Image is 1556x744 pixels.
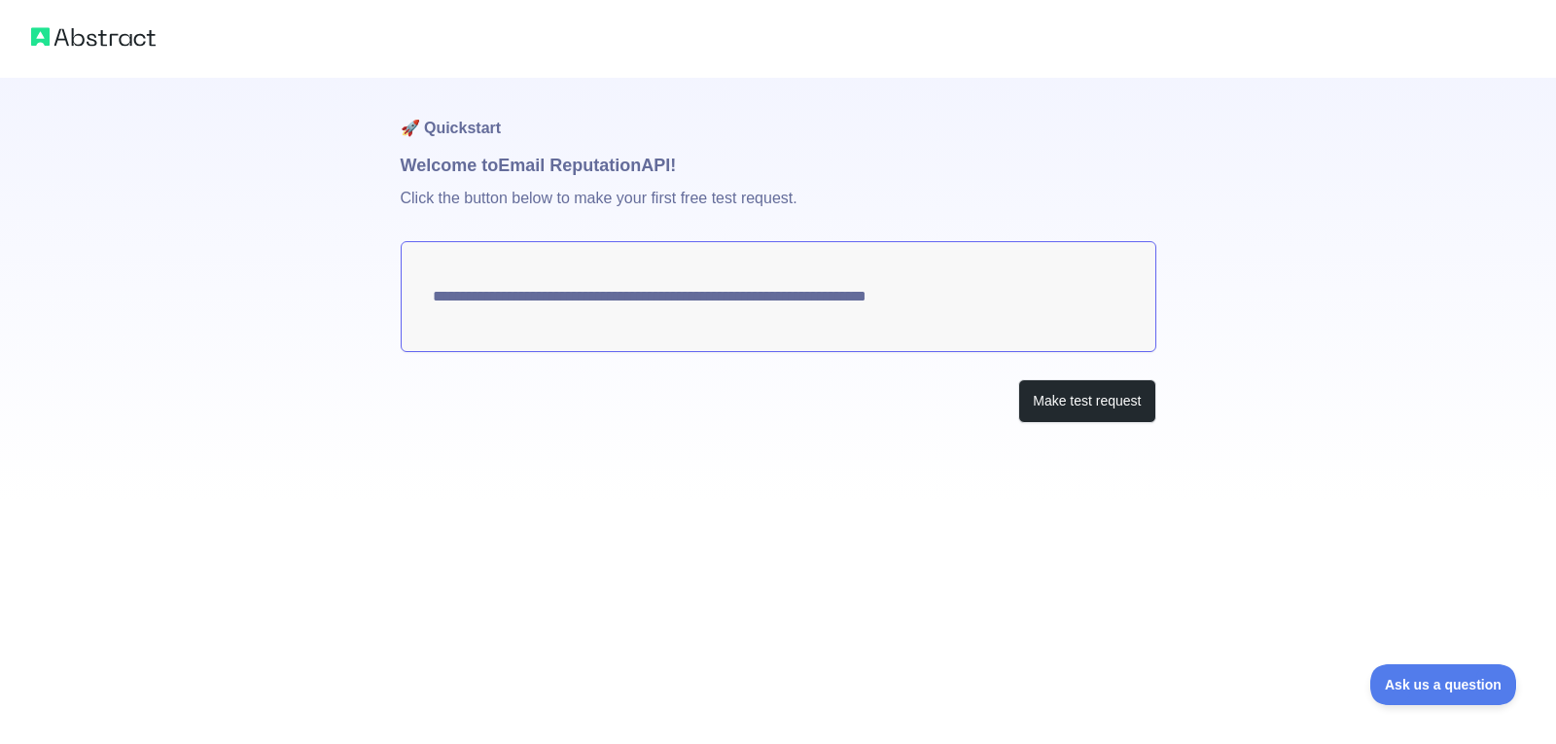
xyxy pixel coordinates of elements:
[401,179,1156,241] p: Click the button below to make your first free test request.
[401,78,1156,152] h1: 🚀 Quickstart
[31,23,156,51] img: Abstract logo
[401,152,1156,179] h1: Welcome to Email Reputation API!
[1018,379,1155,423] button: Make test request
[1370,664,1517,705] iframe: Toggle Customer Support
